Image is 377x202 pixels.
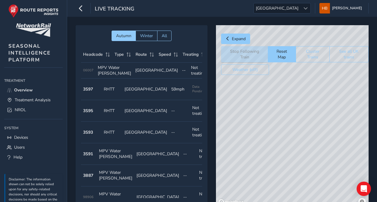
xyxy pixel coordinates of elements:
td: -- [181,143,197,165]
button: Reset Map [268,46,296,62]
img: rr logo [8,4,58,18]
span: Headcode [83,52,103,57]
span: Help [13,154,22,160]
span: Route [136,52,147,57]
a: Help [4,152,63,162]
a: NROL [4,105,63,115]
button: Autumn [112,31,136,41]
div: Open Intercom Messenger [357,182,371,196]
span: Users [14,144,25,150]
div: Treatment [4,76,63,85]
td: -- [169,100,190,122]
td: Not treating [189,63,208,79]
td: Not treating [190,122,211,143]
button: See all UK trains [329,46,369,62]
td: MPV Water [PERSON_NAME] [97,165,134,186]
button: Weather (off) [221,64,269,75]
span: Speed [159,52,171,57]
td: 59mph [169,79,190,100]
strong: 3B87 [83,173,93,178]
a: Overview [4,85,63,95]
td: MPV Water [PERSON_NAME] [97,143,134,165]
button: All [157,31,172,41]
td: [GEOGRAPHIC_DATA] [122,79,169,100]
span: Expand [232,36,246,42]
strong: 3S95 [83,108,93,114]
td: -- [169,122,190,143]
span: 06007 [83,68,94,73]
span: Overview [14,87,33,93]
button: [PERSON_NAME] [319,3,364,13]
span: All [162,33,167,39]
span: Type [115,52,124,57]
td: RHTT [102,100,122,122]
td: -- [181,165,197,186]
span: [GEOGRAPHIC_DATA] [254,3,301,13]
td: [GEOGRAPHIC_DATA] [122,100,169,122]
span: Autumn [116,33,131,39]
strong: 3S91 [83,151,93,157]
td: [GEOGRAPHIC_DATA] [134,165,181,186]
span: Live Tracking [95,5,134,13]
a: Treatment Analysis [4,95,63,105]
td: RHTT [102,122,122,143]
span: NROL [15,107,26,113]
img: customer logo [16,23,51,37]
img: diamond-layout [319,3,330,13]
td: [GEOGRAPHIC_DATA] [134,143,181,165]
button: Cluster Trains [296,46,329,62]
span: Devices [14,135,28,140]
span: Treatment Analysis [15,97,51,103]
div: System [4,123,63,132]
strong: 3S97 [83,86,93,92]
td: Not treating [197,165,216,186]
td: [GEOGRAPHIC_DATA] [133,63,180,79]
a: Devices [4,132,63,142]
a: Users [4,142,63,152]
td: [GEOGRAPHIC_DATA] [122,122,169,143]
td: -- [180,63,189,79]
button: Winter [136,31,157,41]
strong: 3S93 [83,129,93,135]
span: Winter [140,33,153,39]
span: SEASONAL INTELLIGENCE PLATFORM [8,43,51,63]
button: Expand [221,34,250,44]
td: Not treating [197,143,216,165]
span: [PERSON_NAME] [332,3,362,13]
span: Treating [183,52,199,57]
span: 98906 [83,195,94,199]
span: Data Pending [192,85,209,94]
td: Not treating [190,100,211,122]
td: RHTT [102,79,122,100]
td: MPV Water [PERSON_NAME] [96,63,133,79]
